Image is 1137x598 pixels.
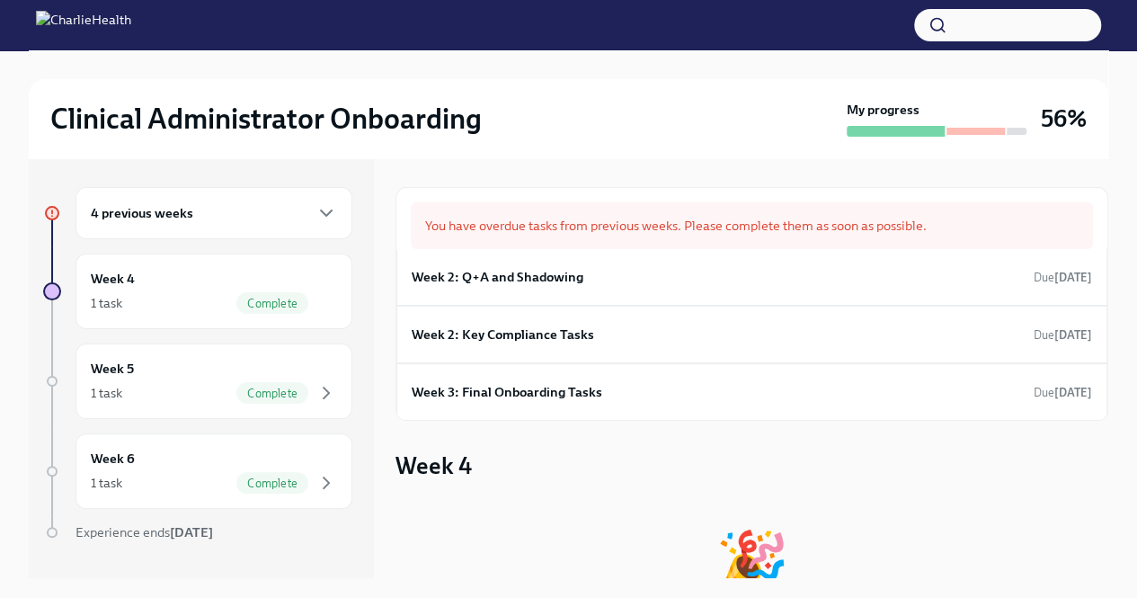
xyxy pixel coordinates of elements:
[412,382,602,402] h6: Week 3: Final Onboarding Tasks
[412,263,1092,290] a: Week 2: Q+A and ShadowingDue[DATE]
[1034,384,1092,401] span: August 30th, 2025 10:00
[1034,269,1092,286] span: August 25th, 2025 10:00
[91,294,122,312] div: 1 task
[412,379,1092,406] a: Week 3: Final Onboarding TasksDue[DATE]
[43,433,352,509] a: Week 61 taskComplete
[76,187,352,239] div: 4 previous weeks
[91,384,122,402] div: 1 task
[43,344,352,419] a: Week 51 taskComplete
[43,254,352,329] a: Week 41 taskComplete
[1034,326,1092,344] span: August 25th, 2025 10:00
[847,101,919,119] strong: My progress
[1034,386,1092,399] span: Due
[50,101,482,137] h2: Clinical Administrator Onboarding
[236,477,308,490] span: Complete
[1034,328,1092,342] span: Due
[91,449,135,469] h6: Week 6
[91,269,135,289] h6: Week 4
[1054,386,1092,399] strong: [DATE]
[36,11,131,40] img: CharlieHealth
[91,203,193,223] h6: 4 previous weeks
[1034,271,1092,284] span: Due
[91,359,134,379] h6: Week 5
[170,524,213,540] strong: [DATE]
[412,325,594,344] h6: Week 2: Key Compliance Tasks
[1054,328,1092,342] strong: [DATE]
[76,524,213,540] span: Experience ends
[236,297,308,310] span: Complete
[412,321,1092,348] a: Week 2: Key Compliance TasksDue[DATE]
[1041,103,1087,135] h3: 56%
[412,267,583,287] h6: Week 2: Q+A and Shadowing
[236,387,308,400] span: Complete
[715,532,789,592] div: 🎉
[91,474,122,492] div: 1 task
[1054,271,1092,284] strong: [DATE]
[395,450,472,482] h3: Week 4
[411,202,1093,249] div: You have overdue tasks from previous weeks. Please complete them as soon as possible.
